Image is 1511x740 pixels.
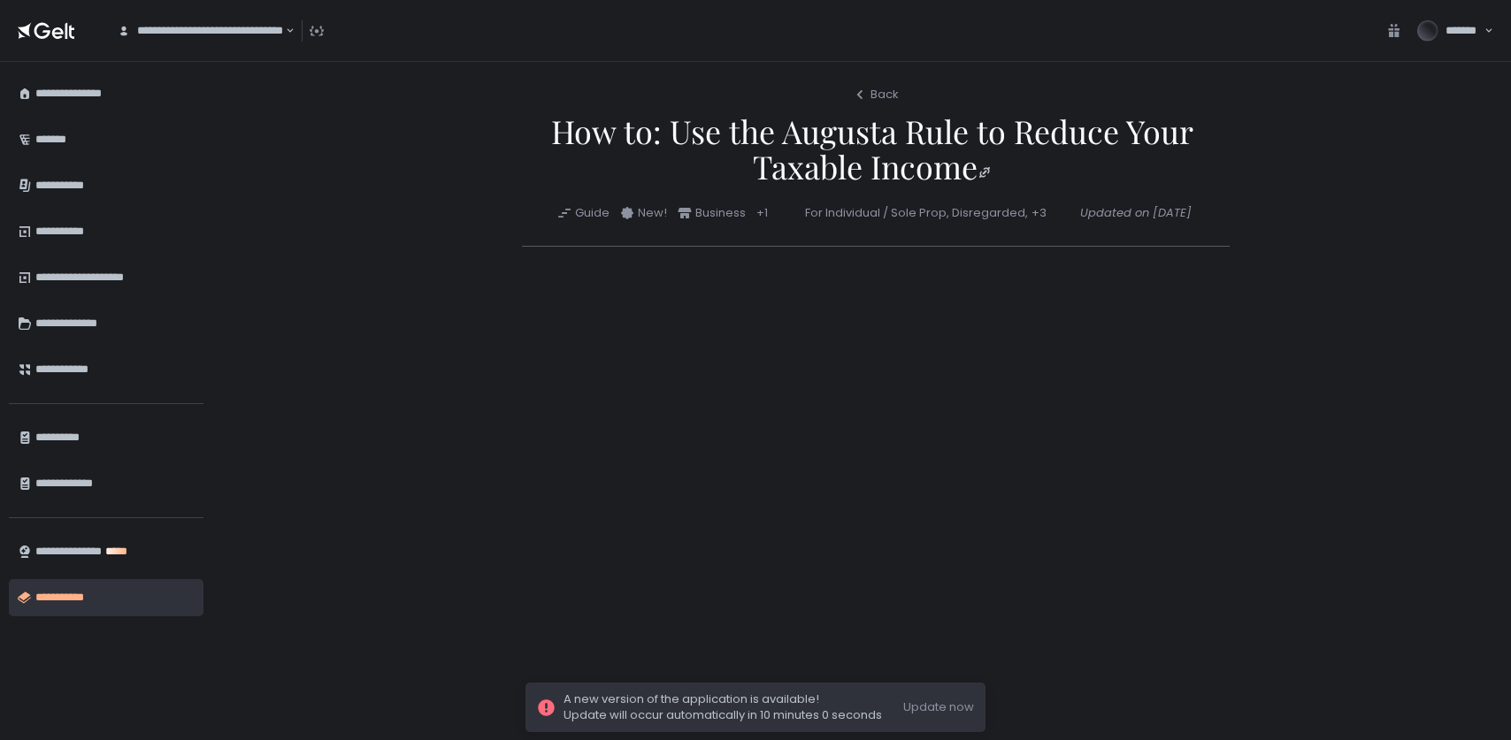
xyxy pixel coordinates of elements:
span: A new version of the application is available! Update will occur automatically in 10 minutes 0 se... [564,691,882,723]
span: Guide [554,205,613,221]
div: Updated on [DATE] [1080,205,1192,221]
span: Business [674,205,749,221]
span: +3 [1032,205,1047,221]
span: How to: Use the Augusta Rule to Reduce Your Taxable Income [522,113,1223,184]
input: Search for option [283,22,284,40]
span: For Individual / Sole Prop, Disregarded, [805,205,1028,221]
span: +1 [756,205,768,221]
div: Search for option [106,12,295,50]
button: Back [858,87,894,103]
span: New! [617,205,671,221]
div: Back [853,87,899,103]
button: Update now [903,699,974,715]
